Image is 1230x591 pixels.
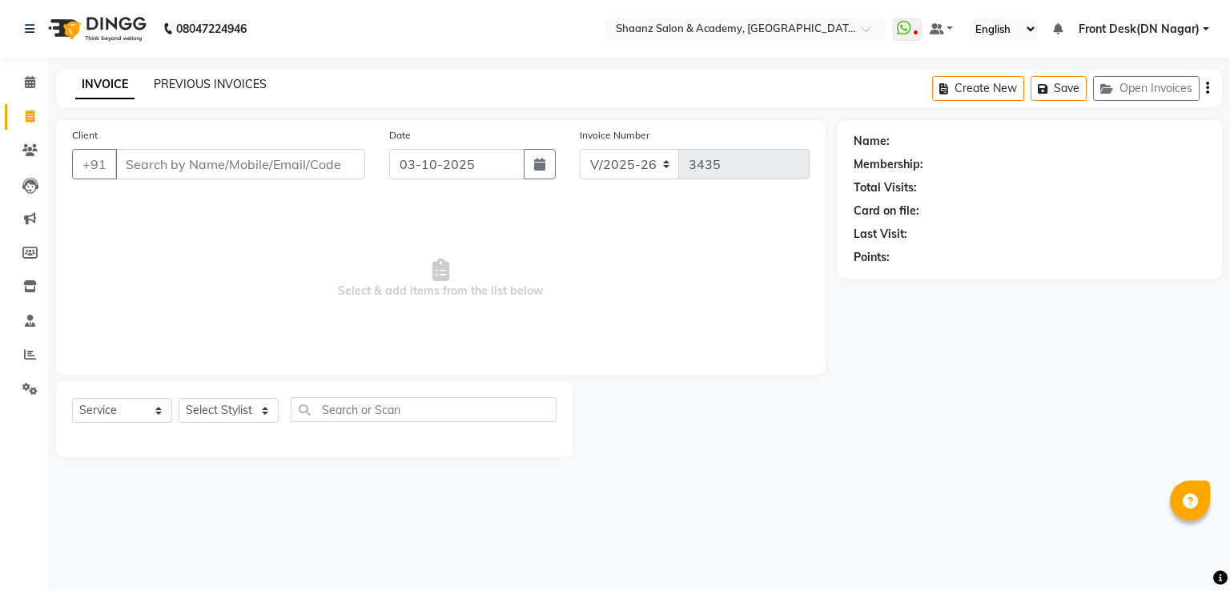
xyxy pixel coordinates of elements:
[1079,21,1200,38] span: Front Desk(DN Nagar)
[932,76,1024,101] button: Create New
[1093,76,1200,101] button: Open Invoices
[389,128,411,143] label: Date
[72,149,117,179] button: +91
[854,133,890,150] div: Name:
[72,199,810,359] span: Select & add items from the list below
[854,156,923,173] div: Membership:
[72,128,98,143] label: Client
[854,203,919,219] div: Card on file:
[854,179,917,196] div: Total Visits:
[115,149,365,179] input: Search by Name/Mobile/Email/Code
[1031,76,1087,101] button: Save
[176,6,247,51] b: 08047224946
[154,77,267,91] a: PREVIOUS INVOICES
[291,397,557,422] input: Search or Scan
[75,70,135,99] a: INVOICE
[854,226,907,243] div: Last Visit:
[41,6,151,51] img: logo
[854,249,890,266] div: Points:
[580,128,649,143] label: Invoice Number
